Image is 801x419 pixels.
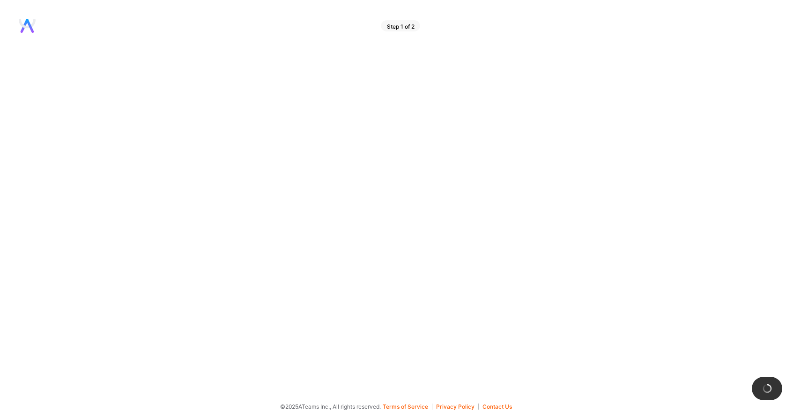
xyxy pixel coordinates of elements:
div: Step 1 of 2 [381,20,420,31]
button: Terms of Service [383,404,432,410]
img: loading [762,383,773,394]
span: © 2025 ATeams Inc., All rights reserved. [280,402,381,411]
button: Privacy Policy [436,404,479,410]
button: Contact Us [482,404,512,410]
